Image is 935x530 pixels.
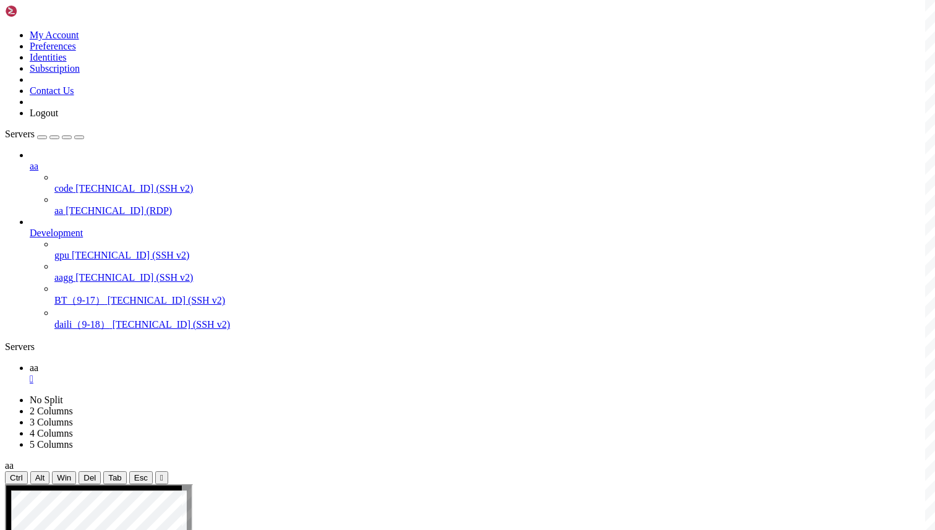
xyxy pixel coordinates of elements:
span: aa [30,362,38,373]
a: 2 Columns [30,406,73,416]
span: Alt [35,473,45,482]
span: Ctrl [10,473,23,482]
li: daili（9-18） [TECHNICAL_ID] (SSH v2) [54,307,930,331]
span: [TECHNICAL_ID] (SSH v2) [113,319,230,330]
a: aagg [TECHNICAL_ID] (SSH v2) [54,272,930,283]
li: Development [30,216,930,331]
a: Servers [5,129,84,139]
span: code [54,183,73,194]
div:  [160,473,163,482]
span: aa [5,460,14,471]
a: Logout [30,108,58,118]
li: BT（9-17） [TECHNICAL_ID] (SSH v2) [54,283,930,307]
a: Subscription [30,63,80,74]
a: 4 Columns [30,428,73,438]
span: [TECHNICAL_ID] (SSH v2) [75,183,193,194]
span: daili（9-18） [54,319,110,330]
span: Tab [108,473,122,482]
a: 3 Columns [30,417,73,427]
button: Del [79,471,101,484]
a:  [30,374,930,385]
button: Win [52,471,76,484]
span: Win [57,473,71,482]
span: [TECHNICAL_ID] (SSH v2) [72,250,189,260]
a: aa [30,362,930,385]
a: 5 Columns [30,439,73,450]
span: aa [30,161,38,171]
button: Alt [30,471,50,484]
a: Contact Us [30,85,74,96]
a: daili（9-18） [TECHNICAL_ID] (SSH v2) [54,318,930,331]
button:  [155,471,168,484]
a: BT（9-17） [TECHNICAL_ID] (SSH v2) [54,294,930,307]
span: [TECHNICAL_ID] (SSH v2) [75,272,193,283]
span: gpu [54,250,69,260]
a: Preferences [30,41,76,51]
span: Del [83,473,96,482]
a: aa [30,161,930,172]
img: Shellngn [5,5,76,17]
li: aa [30,150,930,216]
li: gpu [TECHNICAL_ID] (SSH v2) [54,239,930,261]
a: Identities [30,52,67,62]
li: aa [TECHNICAL_ID] (RDP) [54,194,930,216]
span: aagg [54,272,73,283]
span: aa [54,205,63,216]
button: Tab [103,471,127,484]
button: Esc [129,471,153,484]
a: gpu [TECHNICAL_ID] (SSH v2) [54,250,930,261]
button: Ctrl [5,471,28,484]
li: aagg [TECHNICAL_ID] (SSH v2) [54,261,930,283]
span: Development [30,228,83,238]
div: Servers [5,341,930,353]
span: [TECHNICAL_ID] (SSH v2) [108,295,225,306]
a: Development [30,228,930,239]
li: code [TECHNICAL_ID] (SSH v2) [54,172,930,194]
span: Esc [134,473,148,482]
span: [TECHNICAL_ID] (RDP) [66,205,172,216]
span: BT（9-17） [54,295,105,306]
a: aa [TECHNICAL_ID] (RDP) [54,205,930,216]
span: Servers [5,129,35,139]
a: No Split [30,395,63,405]
a: code [TECHNICAL_ID] (SSH v2) [54,183,930,194]
a: My Account [30,30,79,40]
